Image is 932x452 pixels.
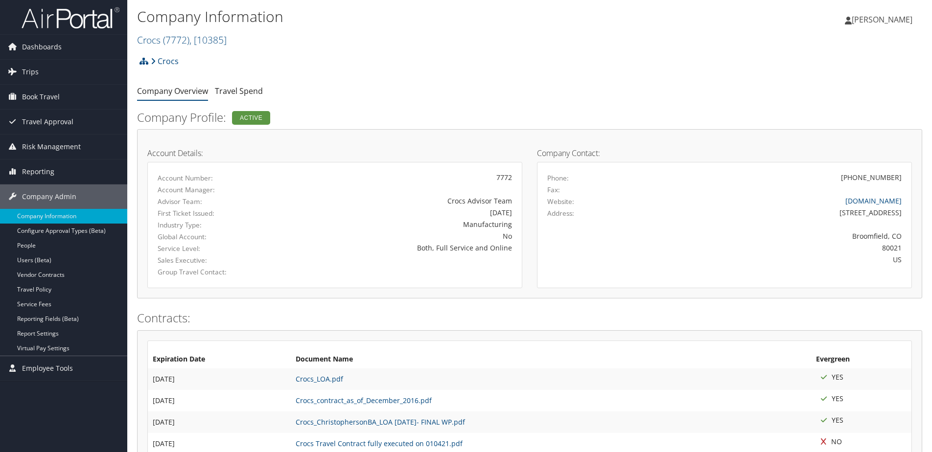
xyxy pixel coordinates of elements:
label: Industry Type: [158,220,266,230]
h2: Contracts: [137,310,922,326]
label: Group Travel Contact: [158,267,266,277]
label: Fax: [547,185,560,195]
span: YES [816,372,843,382]
span: Reporting [22,159,54,184]
label: Service Level: [158,244,266,253]
div: Broomfield, CO [640,231,902,241]
td: [DATE] [148,411,291,433]
a: Company Overview [137,86,208,96]
th: Document Name [291,351,811,368]
label: Account Manager: [158,185,266,195]
span: YES [816,415,843,425]
div: Manufacturing [280,219,512,229]
span: Book Travel [22,85,60,109]
span: ( 7772 ) [163,33,189,46]
label: Phone: [547,173,569,183]
div: Crocs Advisor Team [280,196,512,206]
th: Evergreen [811,351,911,368]
span: NO [816,437,842,446]
a: Crocs_LOA.pdf [296,374,343,384]
th: Expiration Date [148,351,291,368]
h1: Company Information [137,6,660,27]
span: Trips [22,60,39,84]
span: Dashboards [22,35,62,59]
label: First Ticket Issued: [158,208,266,218]
span: Risk Management [22,135,81,159]
div: Active [232,111,270,125]
a: Crocs_ChristophersonBA_LOA [DATE]- FINAL WP.pdf [296,417,465,427]
label: Advisor Team: [158,197,266,206]
a: Crocs [151,51,179,71]
label: Global Account: [158,232,266,242]
span: YES [816,394,843,403]
div: US [640,254,902,265]
div: No [280,231,512,241]
td: [DATE] [148,368,291,390]
a: Travel Spend [215,86,263,96]
span: Employee Tools [22,356,73,381]
a: Crocs_contract_as_of_December_2016.pdf [296,396,432,405]
a: Crocs Travel Contract fully executed on 010421.pdf [296,439,463,448]
a: Crocs [137,33,227,46]
div: 80021 [640,243,902,253]
h2: Company Profile: [137,109,655,126]
label: Account Number: [158,173,266,183]
label: Address: [547,208,574,218]
span: Travel Approval [22,110,73,134]
h4: Account Details: [147,149,522,157]
label: Website: [547,197,574,206]
span: [PERSON_NAME] [852,14,912,25]
a: [DOMAIN_NAME] [845,196,902,205]
label: Sales Executive: [158,255,266,265]
td: [DATE] [148,390,291,411]
div: [PHONE_NUMBER] [841,172,902,182]
span: , [ 10385 ] [189,33,227,46]
div: [DATE] [280,207,512,218]
h4: Company Contact: [537,149,912,157]
div: [STREET_ADDRESS] [640,207,902,218]
span: Company Admin [22,184,76,209]
div: Both, Full Service and Online [280,243,512,253]
img: airportal-logo.png [22,6,119,29]
a: [PERSON_NAME] [845,5,922,34]
div: 7772 [280,172,512,182]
